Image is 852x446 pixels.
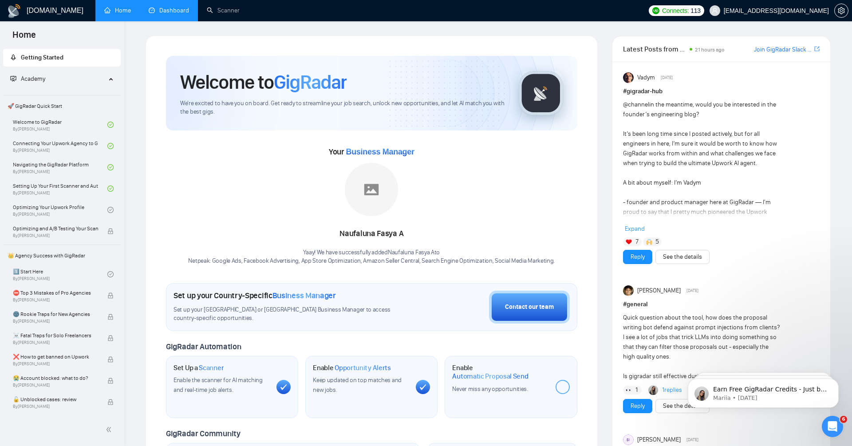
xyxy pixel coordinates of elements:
span: check-circle [107,186,114,192]
span: check-circle [107,207,114,213]
img: upwork-logo.png [652,7,659,14]
a: export [814,45,820,53]
div: Naufaluna Fasya A [188,226,555,241]
span: Expand [625,225,645,233]
span: 🚀 GigRadar Quick Start [4,97,120,115]
span: Connects: [662,6,689,16]
img: logo [7,4,21,18]
span: check-circle [107,122,114,128]
span: check-circle [107,164,114,170]
img: Mariia Heshka [648,385,658,395]
span: ⛔ Top 3 Mistakes of Pro Agencies [13,288,98,297]
span: Keep updated on top matches and new jobs. [313,376,402,394]
span: [DATE] [661,74,673,82]
a: Connecting Your Upwork Agency to GigRadarBy[PERSON_NAME] [13,136,107,156]
span: lock [107,356,114,363]
span: lock [107,228,114,234]
a: Setting Up Your First Scanner and Auto-BidderBy[PERSON_NAME] [13,179,107,198]
a: 1replies [662,386,682,395]
span: [PERSON_NAME] [637,286,681,296]
button: Contact our team [489,291,570,324]
div: Contact our team [505,302,554,312]
h1: # general [623,300,820,309]
div: in the meantime, would you be interested in the founder’s engineering blog? It’s been long time s... [623,100,781,354]
span: ☠️ Fatal Traps for Solo Freelancers [13,331,98,340]
a: searchScanner [207,7,240,14]
span: fund-projection-screen [10,75,16,82]
span: Your [329,147,414,157]
li: Getting Started [3,49,121,67]
span: 6 [840,416,847,423]
span: GigRadar [274,70,347,94]
span: [DATE] [686,436,698,444]
h1: Enable [313,363,391,372]
span: Automatic Proposal Send [452,372,528,381]
h1: Set up your Country-Specific [174,291,336,300]
span: 😭 Account blocked: what to do? [13,374,98,383]
h1: Set Up a [174,363,224,372]
img: karthikk vijay [623,285,634,296]
span: By [PERSON_NAME] [13,340,98,345]
span: 113 [690,6,700,16]
a: Reply [631,401,645,411]
span: Latest Posts from the GigRadar Community [623,43,687,55]
a: See the details [663,252,702,262]
span: By [PERSON_NAME] [13,319,98,324]
span: lock [107,314,114,320]
span: Set up your [GEOGRAPHIC_DATA] or [GEOGRAPHIC_DATA] Business Manager to access country-specific op... [174,306,411,323]
img: 👀 [626,387,632,393]
span: [DATE] [686,287,698,295]
a: Welcome to GigRadarBy[PERSON_NAME] [13,115,107,134]
span: lock [107,378,114,384]
span: export [814,45,820,52]
span: By [PERSON_NAME] [13,404,98,409]
img: Vadym [623,72,634,83]
span: 🌚 Rookie Traps for New Agencies [13,310,98,319]
span: We're excited to have you on board. Get ready to streamline your job search, unlock new opportuni... [180,99,505,116]
h1: Welcome to [180,70,347,94]
p: Message from Mariia, sent 6w ago [39,34,153,42]
button: setting [834,4,848,18]
a: Optimizing Your Upwork ProfileBy[PERSON_NAME] [13,200,107,220]
h1: Enable [452,363,548,381]
span: Optimizing and A/B Testing Your Scanner for Better Results [13,224,98,233]
button: See the details [655,250,710,264]
button: Reply [623,399,652,413]
span: @channel [623,101,649,108]
span: By [PERSON_NAME] [13,233,98,238]
span: 5 [655,237,659,246]
span: lock [107,335,114,341]
span: 1 [635,386,638,395]
iframe: Intercom live chat [822,416,843,437]
span: check-circle [107,271,114,277]
span: By [PERSON_NAME] [13,383,98,388]
div: Yaay! We have successfully added Naufaluna Fasya A to [188,249,555,265]
a: See the details [663,401,702,411]
button: See the details [655,399,710,413]
span: Business Manager [272,291,336,300]
span: double-left [106,425,114,434]
span: Academy [21,75,45,83]
a: Reply [631,252,645,262]
h1: # gigradar-hub [623,87,820,96]
span: GigRadar Automation [166,342,241,351]
button: Reply [623,250,652,264]
img: placeholder.png [345,163,398,216]
a: homeHome [104,7,131,14]
span: 7 [635,237,639,246]
span: 👑 Agency Success with GigRadar [4,247,120,264]
span: Opportunity Alerts [335,363,391,372]
a: Navigating the GigRadar PlatformBy[PERSON_NAME] [13,158,107,177]
span: Vadym [637,73,655,83]
span: [PERSON_NAME] [637,435,681,445]
span: user [712,8,718,14]
div: Quick question about the tool, how does the proposal writing bot defend against prompt injections... [623,313,781,381]
a: setting [834,7,848,14]
span: check-circle [107,143,114,149]
span: By [PERSON_NAME] [13,297,98,303]
span: Enable the scanner for AI matching and real-time job alerts. [174,376,263,394]
img: ❤️ [626,239,632,245]
span: Getting Started [21,54,63,61]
